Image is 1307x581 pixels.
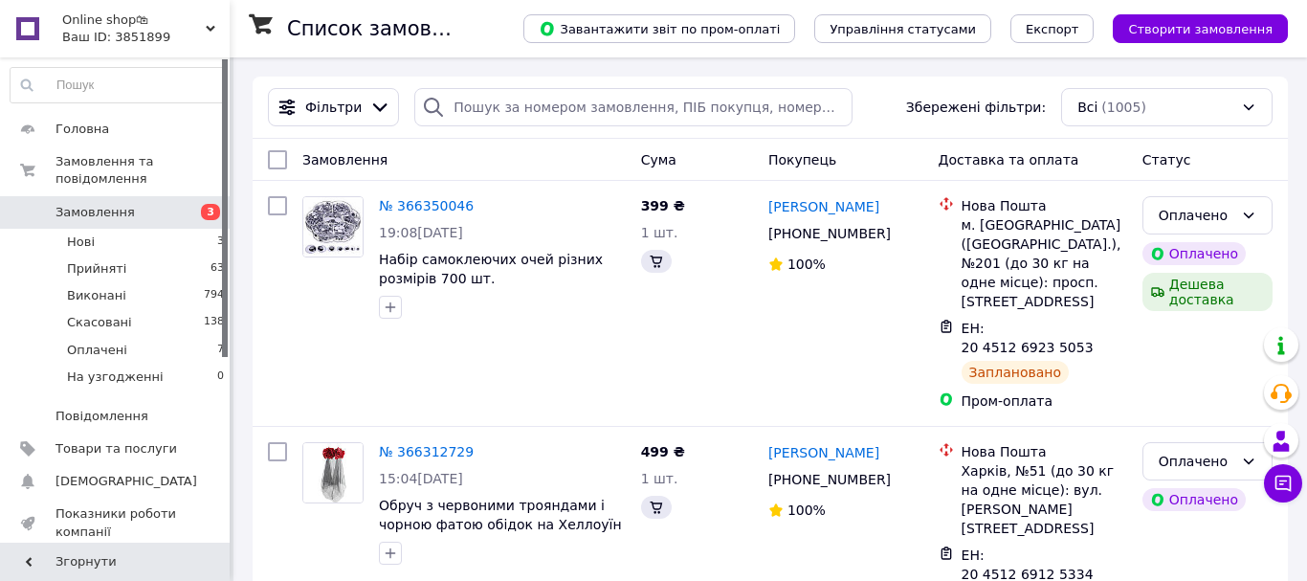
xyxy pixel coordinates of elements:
img: Фото товару [303,197,363,257]
span: 15:04[DATE] [379,471,463,486]
span: 19:08[DATE] [379,225,463,240]
span: Оплачені [67,342,127,359]
span: Виконані [67,287,126,304]
span: 1 шт. [641,225,678,240]
span: (1005) [1101,100,1146,115]
span: Статус [1142,152,1191,168]
a: Набір самоклеючих очей різних розмірів 700 шт. [379,252,603,286]
div: Заплановано [962,361,1070,384]
span: 138 [204,314,224,331]
span: Показники роботи компанії [55,505,177,540]
div: [PHONE_NUMBER] [764,220,895,247]
span: Online shop🛍 [62,11,206,29]
input: Пошук за номером замовлення, ПІБ покупця, номером телефону, Email, номером накладної [414,88,853,126]
span: Повідомлення [55,408,148,425]
span: Експорт [1026,22,1079,36]
button: Експорт [1010,14,1095,43]
button: Чат з покупцем [1264,464,1302,503]
span: Головна [55,121,109,138]
div: [PHONE_NUMBER] [764,466,895,493]
div: Пром-оплата [962,391,1127,411]
span: 63 [210,260,224,278]
button: Створити замовлення [1113,14,1288,43]
input: Пошук [11,68,225,102]
a: № 366312729 [379,444,474,459]
div: Дешева доставка [1142,273,1273,311]
div: Оплачено [1142,488,1246,511]
span: 499 ₴ [641,444,685,459]
span: 3 [201,204,220,220]
span: Доставка та оплата [939,152,1079,168]
div: Нова Пошта [962,196,1127,215]
span: Створити замовлення [1128,22,1273,36]
a: Фото товару [302,442,364,503]
a: [PERSON_NAME] [768,197,879,216]
span: Нові [67,234,95,251]
a: Фото товару [302,196,364,257]
a: Обруч з червоними трояндами і чорною фатою обідок на Хеллоуїн [379,498,622,532]
img: Фото товару [303,443,363,503]
span: На узгодженні [67,369,164,386]
span: 100% [787,257,826,272]
span: 3 [217,234,224,251]
span: Покупець [768,152,836,168]
span: Замовлення [302,152,388,168]
span: Cума [641,152,676,168]
span: 399 ₴ [641,198,685,213]
span: [DEMOGRAPHIC_DATA] [55,473,197,490]
span: Завантажити звіт по пром-оплаті [539,20,780,37]
a: № 366350046 [379,198,474,213]
span: Замовлення та повідомлення [55,153,230,188]
a: Створити замовлення [1094,20,1288,35]
span: 794 [204,287,224,304]
div: Нова Пошта [962,442,1127,461]
span: 100% [787,503,826,518]
span: Скасовані [67,314,132,331]
div: м. [GEOGRAPHIC_DATA] ([GEOGRAPHIC_DATA].), №201 (до 30 кг на одне місце): просп. [STREET_ADDRESS] [962,215,1127,311]
a: [PERSON_NAME] [768,443,879,462]
span: Товари та послуги [55,440,177,458]
span: ЕН: 20 4512 6923 5053 [962,321,1094,355]
span: Прийняті [67,260,126,278]
span: 7 [217,342,224,359]
span: Всі [1077,98,1097,117]
div: Ваш ID: 3851899 [62,29,230,46]
button: Завантажити звіт по пром-оплаті [523,14,795,43]
span: Управління статусами [830,22,976,36]
span: Замовлення [55,204,135,221]
span: Фільтри [305,98,362,117]
div: Оплачено [1159,451,1233,472]
h1: Список замовлень [287,17,481,40]
span: 1 шт. [641,471,678,486]
span: Збережені фільтри: [906,98,1046,117]
div: Харків, №51 (до 30 кг на одне місце): вул. [PERSON_NAME][STREET_ADDRESS] [962,461,1127,538]
div: Оплачено [1159,205,1233,226]
span: 0 [217,369,224,386]
button: Управління статусами [814,14,991,43]
div: Оплачено [1142,242,1246,265]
